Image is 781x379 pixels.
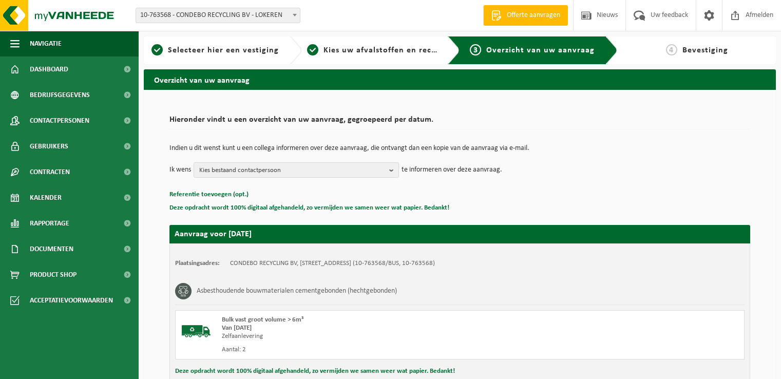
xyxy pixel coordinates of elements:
[483,5,568,26] a: Offerte aanvragen
[169,201,449,215] button: Deze opdracht wordt 100% digitaal afgehandeld, zo vermijden we samen weer wat papier. Bedankt!
[144,69,776,89] h2: Overzicht van uw aanvraag
[666,44,677,55] span: 4
[169,116,750,129] h2: Hieronder vindt u een overzicht van uw aanvraag, gegroepeerd per datum.
[30,108,89,134] span: Contactpersonen
[168,46,279,54] span: Selecteer hier een vestiging
[181,316,212,347] img: BL-SO-LV.png
[402,162,502,178] p: te informeren over deze aanvraag.
[486,46,595,54] span: Overzicht van uw aanvraag
[175,260,220,267] strong: Plaatsingsadres:
[30,31,62,56] span: Navigatie
[30,236,73,262] span: Documenten
[222,325,252,331] strong: Van [DATE]
[30,159,70,185] span: Contracten
[470,44,481,55] span: 3
[197,283,397,299] h3: Asbesthoudende bouwmaterialen cementgebonden (hechtgebonden)
[149,44,281,56] a: 1Selecteer hier een vestiging
[30,82,90,108] span: Bedrijfsgegevens
[504,10,563,21] span: Offerte aanvragen
[199,163,385,178] span: Kies bestaand contactpersoon
[30,262,77,288] span: Product Shop
[307,44,440,56] a: 2Kies uw afvalstoffen en recipiënten
[222,346,501,354] div: Aantal: 2
[194,162,399,178] button: Kies bestaand contactpersoon
[30,211,69,236] span: Rapportage
[136,8,300,23] span: 10-763568 - CONDEBO RECYCLING BV - LOKEREN
[169,145,750,152] p: Indien u dit wenst kunt u een collega informeren over deze aanvraag, die ontvangt dan een kopie v...
[222,332,501,340] div: Zelfaanlevering
[307,44,318,55] span: 2
[682,46,728,54] span: Bevestiging
[169,188,249,201] button: Referentie toevoegen (opt.)
[30,134,68,159] span: Gebruikers
[175,230,252,238] strong: Aanvraag voor [DATE]
[30,288,113,313] span: Acceptatievoorwaarden
[175,365,455,378] button: Deze opdracht wordt 100% digitaal afgehandeld, zo vermijden we samen weer wat papier. Bedankt!
[30,56,68,82] span: Dashboard
[151,44,163,55] span: 1
[323,46,465,54] span: Kies uw afvalstoffen en recipiënten
[30,185,62,211] span: Kalender
[169,162,191,178] p: Ik wens
[230,259,435,268] td: CONDEBO RECYCLING BV, [STREET_ADDRESS] (10-763568/BUS, 10-763568)
[222,316,303,323] span: Bulk vast groot volume > 6m³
